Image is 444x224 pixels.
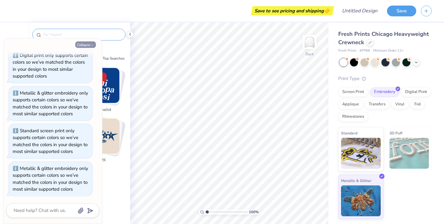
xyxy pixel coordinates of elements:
span: Minimum Order: 12 + [373,48,404,53]
span: Standard [341,130,357,136]
div: Print Type [338,75,432,82]
img: Standard [341,138,381,169]
span: 3D Puff [389,130,402,136]
span: 👉 [324,7,331,14]
div: Back [306,51,314,57]
div: Transfers [365,100,389,109]
button: Collapse [75,41,96,48]
div: Embroidery [370,87,399,97]
button: Stack Card Button Y2K [80,118,127,166]
button: Top Searches [101,55,126,61]
div: Save to see pricing and shipping [253,6,332,15]
img: Back [303,36,316,48]
img: Metallic & Glitter [341,185,381,216]
div: Applique [338,100,363,109]
button: Save [387,6,416,16]
img: 3D Puff [389,138,429,169]
button: Stack Card Button Minimalist [80,68,127,115]
span: Metallic & Glitter [341,177,372,184]
span: # FP88 [360,48,370,53]
span: Fresh Prints [338,48,356,53]
div: Vinyl [391,100,409,109]
div: Rhinestones [338,112,368,121]
span: Fresh Prints Chicago Heavyweight Crewneck [338,30,429,46]
div: Foil [410,100,425,109]
input: Untitled Design [337,5,382,17]
div: Digital Print [401,87,431,97]
div: Screen Print [338,87,368,97]
div: Digital print only supports certain colors so we’ve matched the colors in your design to most sim... [13,52,88,79]
span: 100 % [249,209,259,215]
div: Metallic & glitter embroidery only supports certain colors so we’ve matched the colors in your de... [13,165,88,192]
div: Metallic & glitter embroidery only supports certain colors so we’ve matched the colors in your de... [13,90,88,117]
div: Standard screen print only supports certain colors so we’ve matched the colors in your design to ... [13,128,88,155]
input: Try "Alpha" [43,32,121,38]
